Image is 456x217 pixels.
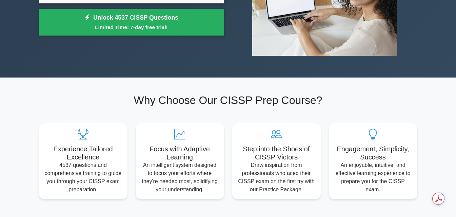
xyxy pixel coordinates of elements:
[141,161,219,194] p: An intelligent system designed to focus your efforts where they're needed most, solidifying your ...
[39,9,224,36] a: Unlock 4537 CISSP QuestionsLimited Time: 7-day free trial!
[44,145,122,161] h5: Experience Tailored Excellence
[141,145,219,161] h5: Focus with Adaptive Learning
[47,23,216,31] small: Limited Time: 7-day free trial!
[44,161,122,194] p: 4537 questions and comprehensive training to guide you through your CISSP exam preparation.
[334,145,412,161] h5: Engagement, Simplicity, Success
[334,161,412,194] p: An enjoyable, intuitive, and effective learning experience to prepare you for the CISSP exam.
[39,94,417,107] h2: Why Choose Our CISSP Prep Course?
[238,161,315,194] p: Draw inspiration from professionals who aced their CISSP exam on the first try with our Practice ...
[238,145,315,161] h5: Step into the Shoes of CISSP Victors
